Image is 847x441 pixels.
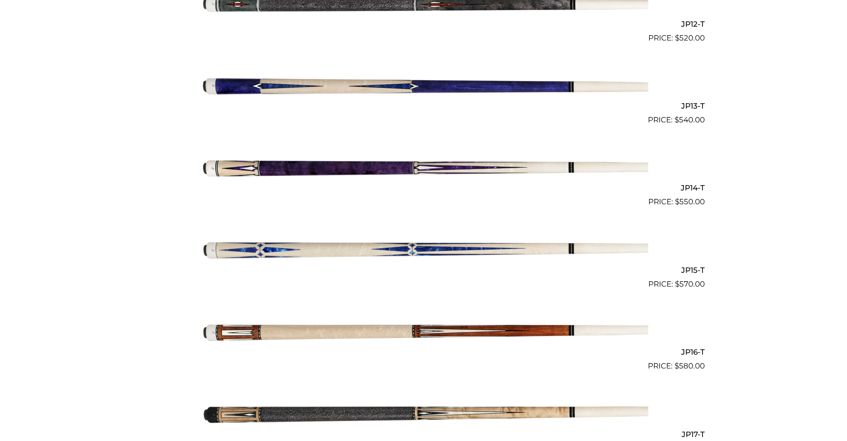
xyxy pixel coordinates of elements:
img: JP15-T [199,211,648,286]
h2: JP16-T [143,344,705,360]
span: $ [674,115,679,124]
bdi: 570.00 [675,279,705,288]
img: JP13-T [199,48,648,122]
a: JP13-T $540.00 [143,48,705,126]
bdi: 540.00 [674,115,705,124]
bdi: 520.00 [675,33,705,42]
bdi: 550.00 [675,197,705,206]
span: $ [674,361,679,370]
h2: JP12-T [143,16,705,32]
span: $ [675,197,679,206]
h2: JP14-T [143,180,705,196]
span: $ [675,279,679,288]
a: JP15-T $570.00 [143,211,705,290]
bdi: 580.00 [674,361,705,370]
a: JP16-T $580.00 [143,294,705,372]
span: $ [675,33,679,42]
img: JP14-T [199,129,648,204]
a: JP14-T $550.00 [143,129,705,208]
h2: JP15-T [143,262,705,278]
h2: JP13-T [143,98,705,114]
img: JP16-T [199,294,648,368]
